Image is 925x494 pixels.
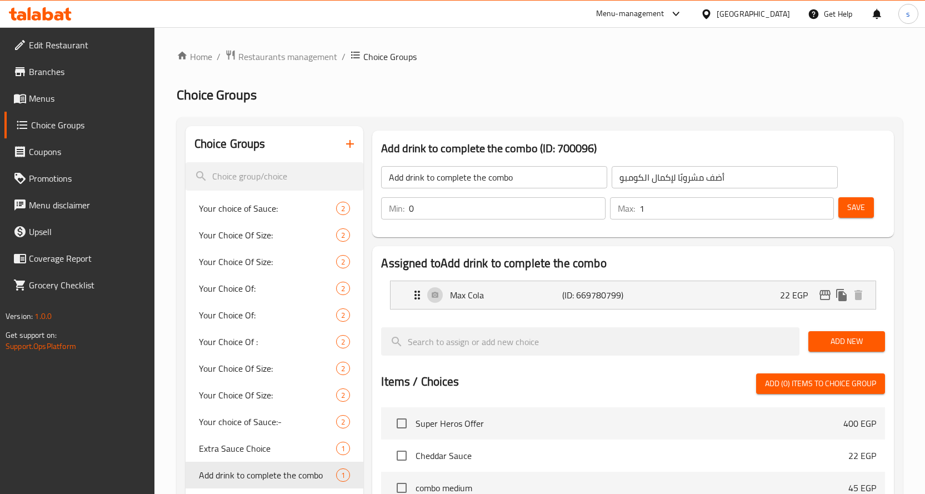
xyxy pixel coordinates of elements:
p: Max: [618,202,635,215]
a: Support.OpsPlatform [6,339,76,353]
span: Restaurants management [238,50,337,63]
nav: breadcrumb [177,49,903,64]
p: Max Cola [450,288,562,302]
h3: Add drink to complete the combo (ID: 700096) [381,139,885,157]
div: Your choice of Sauce:2 [186,195,364,222]
a: Coverage Report [4,245,154,272]
a: Home [177,50,212,63]
div: Your Choice Of Size:2 [186,222,364,248]
span: Version: [6,309,33,323]
h2: Choice Groups [194,136,266,152]
button: Add New [808,331,885,352]
div: Your Choice Of:2 [186,275,364,302]
span: 1 [337,443,349,454]
button: Add (0) items to choice group [756,373,885,394]
span: 2 [337,390,349,401]
span: Add New [817,335,876,348]
span: Your Choice Of Size: [199,362,337,375]
span: Your choice of Sauce: [199,202,337,215]
div: Your Choice Of :2 [186,328,364,355]
span: 2 [337,230,349,241]
div: Your Choice Of Size:2 [186,248,364,275]
span: Promotions [29,172,146,185]
div: [GEOGRAPHIC_DATA] [717,8,790,20]
button: duplicate [833,287,850,303]
div: Add drink to complete the combo1 [186,462,364,488]
span: Select choice [390,444,413,467]
span: Get support on: [6,328,57,342]
span: Cheddar Sauce [416,449,848,462]
div: Your Choice Of:2 [186,302,364,328]
span: Your Choice Of Size: [199,388,337,402]
div: Choices [336,388,350,402]
a: Menu disclaimer [4,192,154,218]
div: Choices [336,228,350,242]
span: Choice Groups [177,82,257,107]
span: Choice Groups [363,50,417,63]
span: 2 [337,203,349,214]
span: Super Heros Offer [416,417,843,430]
span: Your Choice Of Size: [199,228,337,242]
span: 2 [337,337,349,347]
span: 2 [337,257,349,267]
a: Menus [4,85,154,112]
a: Edit Restaurant [4,32,154,58]
span: Choice Groups [31,118,146,132]
span: 1 [337,470,349,481]
span: Grocery Checklist [29,278,146,292]
span: Coupons [29,145,146,158]
span: Coverage Report [29,252,146,265]
li: / [342,50,346,63]
li: / [217,50,221,63]
a: Upsell [4,218,154,245]
span: 2 [337,310,349,321]
div: Choices [336,255,350,268]
a: Grocery Checklist [4,272,154,298]
span: Your choice of Sauce:- [199,415,337,428]
a: Branches [4,58,154,85]
div: Choices [336,335,350,348]
p: 400 EGP [843,417,876,430]
button: edit [817,287,833,303]
span: Your Choice Of: [199,282,337,295]
span: Edit Restaurant [29,38,146,52]
span: Extra Sauce Choice [199,442,337,455]
div: Choices [336,415,350,428]
span: Branches [29,65,146,78]
span: 2 [337,283,349,294]
div: Choices [336,282,350,295]
div: Your Choice Of Size:2 [186,355,364,382]
div: Choices [336,308,350,322]
p: 22 EGP [780,288,817,302]
span: 2 [337,363,349,374]
span: Add (0) items to choice group [765,377,876,391]
input: search [186,162,364,191]
p: (ID: 669780799) [562,288,637,302]
span: s [906,8,910,20]
span: Your Choice Of: [199,308,337,322]
input: search [381,327,799,356]
div: Your choice of Sauce:-2 [186,408,364,435]
h2: Assigned to Add drink to complete the combo [381,255,885,272]
span: Upsell [29,225,146,238]
div: Choices [336,202,350,215]
span: Save [847,201,865,214]
span: 1.0.0 [34,309,52,323]
span: Your Choice Of : [199,335,337,348]
a: Promotions [4,165,154,192]
a: Coupons [4,138,154,165]
button: delete [850,287,867,303]
span: Menus [29,92,146,105]
span: Your Choice Of Size: [199,255,337,268]
h2: Items / Choices [381,373,459,390]
div: Extra Sauce Choice1 [186,435,364,462]
li: Expand [381,276,885,314]
span: Add drink to complete the combo [199,468,337,482]
div: Expand [391,281,876,309]
div: Menu-management [596,7,664,21]
div: Your Choice Of Size:2 [186,382,364,408]
p: Min: [389,202,404,215]
button: Save [838,197,874,218]
a: Restaurants management [225,49,337,64]
div: Choices [336,468,350,482]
